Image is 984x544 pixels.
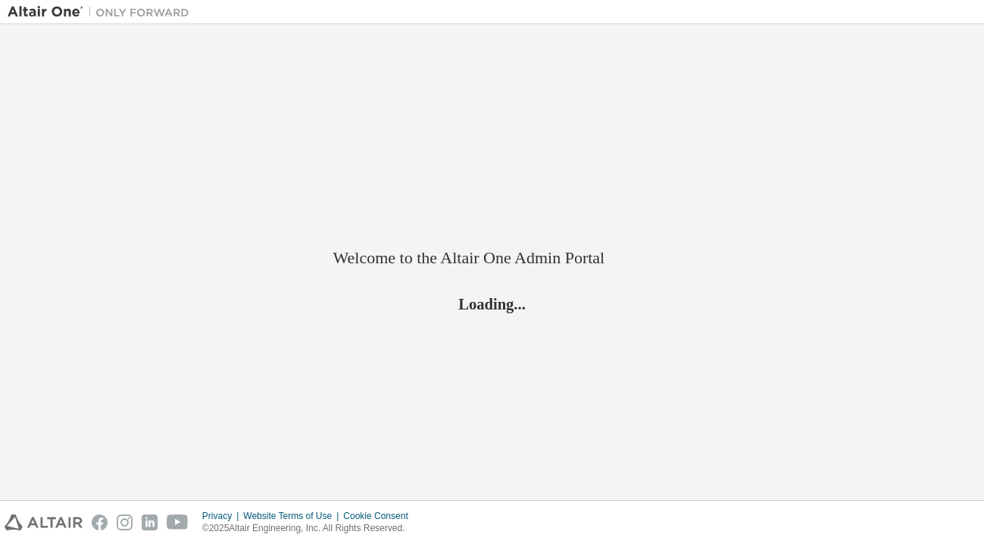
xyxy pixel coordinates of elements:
[142,514,158,530] img: linkedin.svg
[243,510,343,522] div: Website Terms of Use
[117,514,133,530] img: instagram.svg
[202,510,243,522] div: Privacy
[92,514,108,530] img: facebook.svg
[202,522,417,535] p: © 2025 Altair Engineering, Inc. All Rights Reserved.
[343,510,417,522] div: Cookie Consent
[167,514,189,530] img: youtube.svg
[5,514,83,530] img: altair_logo.svg
[333,294,651,313] h2: Loading...
[333,247,651,269] h2: Welcome to the Altair One Admin Portal
[8,5,197,20] img: Altair One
